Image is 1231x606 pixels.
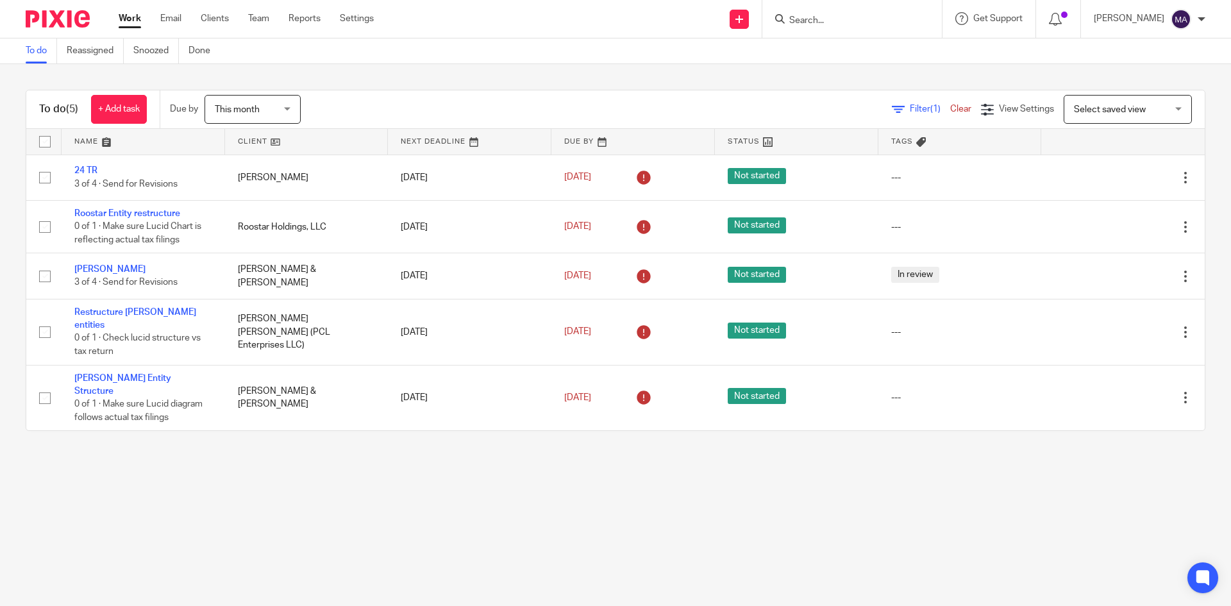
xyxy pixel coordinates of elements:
a: To do [26,38,57,63]
td: [DATE] [388,253,551,299]
h1: To do [39,103,78,116]
a: Work [119,12,141,25]
a: Roostar Entity restructure [74,209,180,218]
td: [PERSON_NAME] & [PERSON_NAME] [225,253,389,299]
span: (1) [930,105,941,114]
a: 24 TR [74,166,97,175]
span: 0 of 1 · Check lucid structure vs tax return [74,334,201,357]
a: Email [160,12,181,25]
a: Clear [950,105,971,114]
a: Snoozed [133,38,179,63]
img: Pixie [26,10,90,28]
a: [PERSON_NAME] Entity Structure [74,374,171,396]
span: [DATE] [564,271,591,280]
div: --- [891,326,1029,339]
div: --- [891,171,1029,184]
span: Tags [891,138,913,145]
a: Restructure [PERSON_NAME] entities [74,308,196,330]
div: --- [891,391,1029,404]
span: 0 of 1 · Make sure Lucid diagram follows actual tax filings [74,400,203,422]
a: Settings [340,12,374,25]
span: (5) [66,104,78,114]
td: Roostar Holdings, LLC [225,200,389,253]
td: [PERSON_NAME] [225,155,389,200]
a: Done [188,38,220,63]
td: [DATE] [388,299,551,365]
span: [DATE] [564,393,591,402]
span: Filter [910,105,950,114]
p: [PERSON_NAME] [1094,12,1164,25]
span: Not started [728,168,786,184]
span: In review [891,267,939,283]
span: 3 of 4 · Send for Revisions [74,180,178,189]
span: Select saved view [1074,105,1146,114]
p: Due by [170,103,198,115]
span: [DATE] [564,328,591,337]
a: Reassigned [67,38,124,63]
span: This month [215,105,260,114]
td: [PERSON_NAME] & [PERSON_NAME] [225,365,389,430]
input: Search [788,15,903,27]
a: Reports [289,12,321,25]
span: Not started [728,217,786,233]
td: [DATE] [388,155,551,200]
span: [DATE] [564,173,591,182]
span: [DATE] [564,222,591,231]
a: + Add task [91,95,147,124]
span: View Settings [999,105,1054,114]
span: 0 of 1 · Make sure Lucid Chart is reflecting actual tax filings [74,223,201,245]
span: 3 of 4 · Send for Revisions [74,278,178,287]
span: Not started [728,323,786,339]
td: [PERSON_NAME] [PERSON_NAME] (PCL Enterprises LLC) [225,299,389,365]
a: [PERSON_NAME] [74,265,146,274]
span: Get Support [973,14,1023,23]
div: --- [891,221,1029,233]
span: Not started [728,388,786,404]
td: [DATE] [388,200,551,253]
a: Team [248,12,269,25]
span: Not started [728,267,786,283]
td: [DATE] [388,365,551,430]
a: Clients [201,12,229,25]
img: svg%3E [1171,9,1191,29]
